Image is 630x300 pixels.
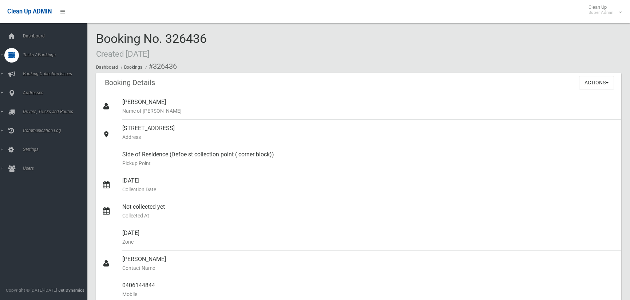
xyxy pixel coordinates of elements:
[124,65,142,70] a: Bookings
[122,120,615,146] div: [STREET_ADDRESS]
[21,33,93,39] span: Dashboard
[122,224,615,251] div: [DATE]
[21,109,93,114] span: Drivers, Trucks and Routes
[96,31,207,60] span: Booking No. 326436
[6,288,57,293] span: Copyright © [DATE]-[DATE]
[58,288,84,293] strong: Jet Dynamics
[122,146,615,172] div: Side of Residence (Defoe st collection point ( corner block))
[122,264,615,272] small: Contact Name
[21,128,93,133] span: Communication Log
[122,93,615,120] div: [PERSON_NAME]
[21,90,93,95] span: Addresses
[122,107,615,115] small: Name of [PERSON_NAME]
[122,290,615,299] small: Mobile
[585,4,621,15] span: Clean Up
[21,71,93,76] span: Booking Collection Issues
[96,76,164,90] header: Booking Details
[122,185,615,194] small: Collection Date
[21,166,93,171] span: Users
[122,251,615,277] div: [PERSON_NAME]
[122,159,615,168] small: Pickup Point
[7,8,52,15] span: Clean Up ADMIN
[96,49,150,59] small: Created [DATE]
[122,211,615,220] small: Collected At
[589,10,614,15] small: Super Admin
[21,52,93,57] span: Tasks / Bookings
[21,147,93,152] span: Settings
[122,172,615,198] div: [DATE]
[96,65,118,70] a: Dashboard
[122,237,615,246] small: Zone
[122,198,615,224] div: Not collected yet
[122,133,615,141] small: Address
[579,76,614,89] button: Actions
[143,60,177,73] li: #326436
